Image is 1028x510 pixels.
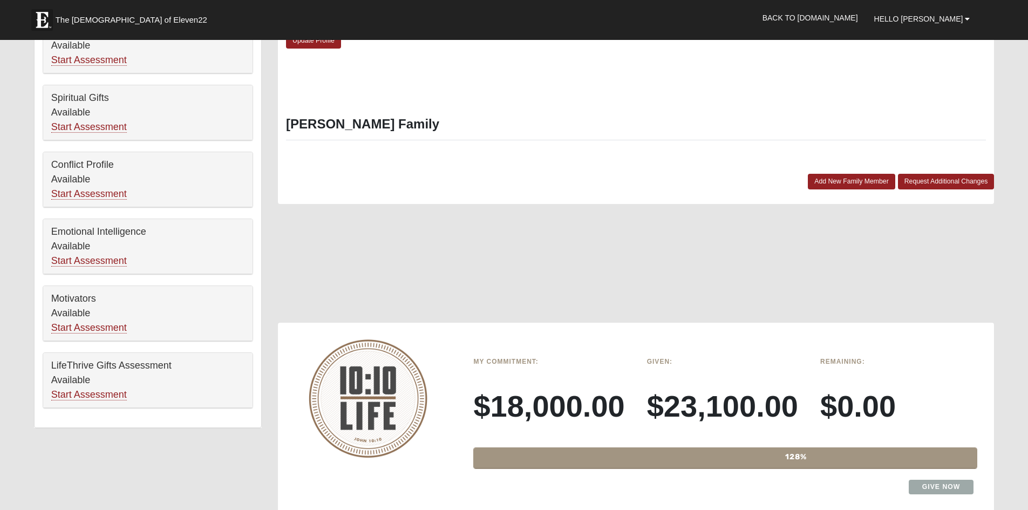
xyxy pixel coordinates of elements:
a: Request Additional Changes [898,174,995,189]
h3: [PERSON_NAME] Family [286,117,986,132]
a: The [DEMOGRAPHIC_DATA] of Eleven22 [26,4,242,31]
div: Motivators Available [43,286,253,341]
span: The [DEMOGRAPHIC_DATA] of Eleven22 [56,15,207,25]
a: Add New Family Member [808,174,895,189]
a: Start Assessment [51,188,127,200]
div: LifeThrive Gifts Assessment Available [43,353,253,408]
a: Hello [PERSON_NAME] [866,5,978,32]
a: Start Assessment [51,389,127,400]
h3: $18,000.00 [473,388,630,424]
a: Update Profile [286,33,341,49]
a: Start Assessment [51,55,127,66]
a: Start Assessment [51,322,127,334]
h3: $0.00 [820,388,977,424]
div: DISC Available [43,18,253,73]
a: Give Now [909,480,974,494]
img: Eleven22 logo [31,9,53,31]
div: Conflict Profile Available [43,152,253,207]
h6: My Commitment: [473,358,630,365]
h6: Given: [647,358,804,365]
img: 10-10-Life-logo-round-no-scripture.png [309,339,427,458]
h6: Remaining: [820,358,977,365]
a: Start Assessment [51,255,127,267]
a: Back to [DOMAIN_NAME] [754,4,866,31]
div: Spiritual Gifts Available [43,85,253,140]
a: Start Assessment [51,121,127,133]
span: Hello [PERSON_NAME] [874,15,963,23]
div: Emotional Intelligence Available [43,219,253,274]
h3: $23,100.00 [647,388,804,424]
